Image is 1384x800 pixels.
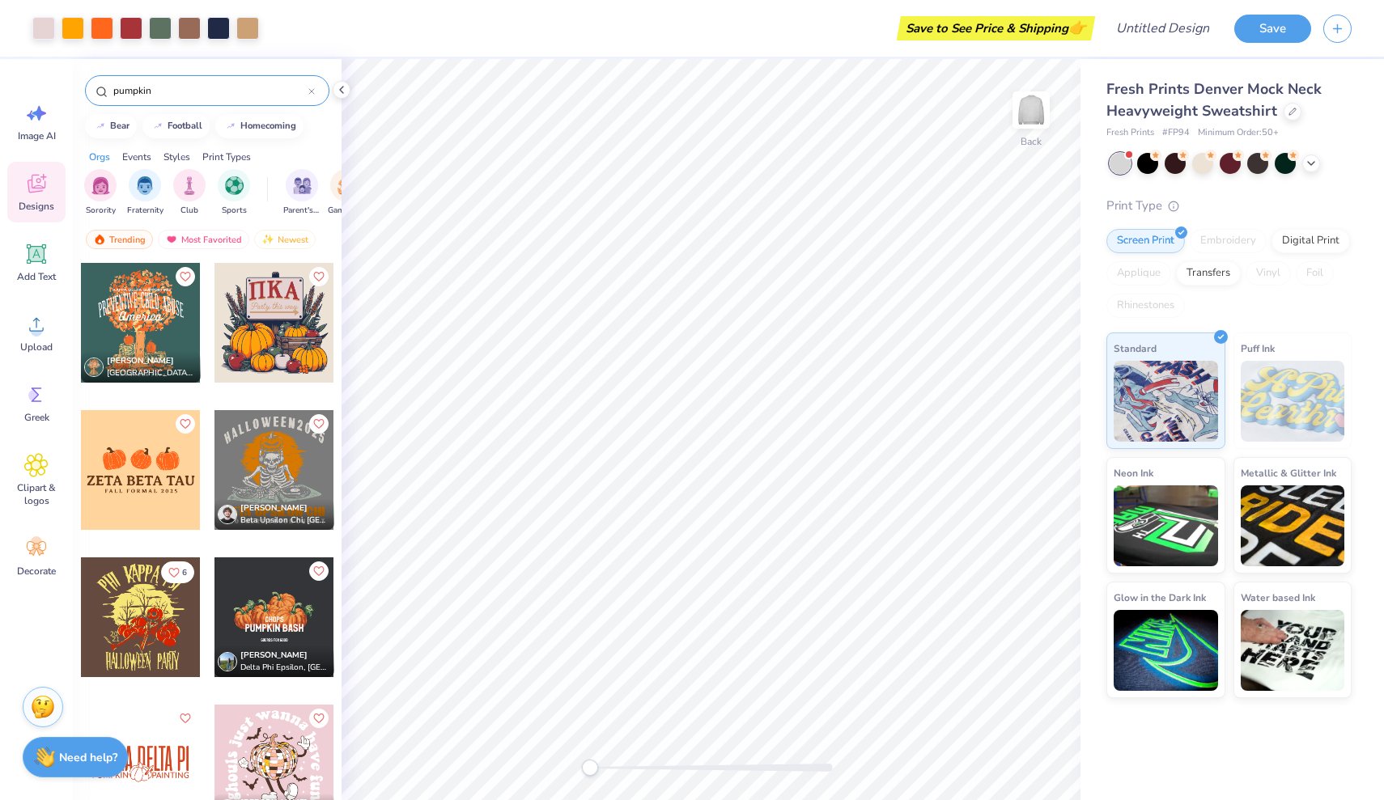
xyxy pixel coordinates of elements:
span: Sorority [86,205,116,217]
span: Standard [1114,340,1157,357]
img: Back [1015,94,1047,126]
input: Untitled Design [1103,12,1222,44]
div: Digital Print [1271,229,1350,253]
div: Orgs [89,150,110,164]
button: Like [161,561,194,583]
span: Greek [24,411,49,424]
button: filter button [173,169,206,217]
button: filter button [84,169,117,217]
div: Most Favorited [158,230,249,249]
strong: Need help? [59,750,117,765]
button: filter button [218,169,250,217]
img: newest.gif [261,234,274,245]
div: Applique [1106,261,1171,286]
div: bear [110,121,129,130]
img: Parent's Weekend Image [293,176,312,195]
img: most_fav.gif [165,234,178,245]
div: Styles [163,150,190,164]
button: homecoming [215,114,304,138]
div: homecoming [240,121,296,130]
div: football [168,121,202,130]
span: Game Day [328,205,365,217]
span: Water based Ink [1241,589,1315,606]
img: Glow in the Dark Ink [1114,610,1218,691]
div: Back [1021,134,1042,149]
button: filter button [283,169,321,217]
span: Metallic & Glitter Ink [1241,464,1336,481]
img: Sports Image [225,176,244,195]
span: Fresh Prints [1106,126,1154,140]
img: trend_line.gif [224,121,237,131]
div: Newest [254,230,316,249]
button: Like [309,709,329,728]
span: Sports [222,205,247,217]
div: filter for Sorority [84,169,117,217]
div: Screen Print [1106,229,1185,253]
button: Like [176,709,195,728]
div: Vinyl [1246,261,1291,286]
div: Print Types [202,150,251,164]
span: [PERSON_NAME] [240,650,308,661]
button: filter button [328,169,365,217]
div: filter for Fraternity [127,169,163,217]
button: filter button [127,169,163,217]
img: Metallic & Glitter Ink [1241,485,1345,566]
span: [GEOGRAPHIC_DATA], [US_STATE][GEOGRAPHIC_DATA] [107,367,194,379]
div: Save to See Price & Shipping [901,16,1091,40]
div: filter for Club [173,169,206,217]
span: Fresh Prints Denver Mock Neck Heavyweight Sweatshirt [1106,79,1322,121]
button: Like [309,561,329,581]
span: Puff Ink [1241,340,1275,357]
img: Standard [1114,361,1218,442]
img: Game Day Image [338,176,356,195]
button: football [142,114,210,138]
img: Puff Ink [1241,361,1345,442]
span: Minimum Order: 50 + [1198,126,1279,140]
span: Image AI [18,129,56,142]
div: filter for Game Day [328,169,365,217]
div: filter for Sports [218,169,250,217]
img: trend_line.gif [151,121,164,131]
span: Add Text [17,270,56,283]
div: Events [122,150,151,164]
button: Save [1234,15,1311,43]
span: Glow in the Dark Ink [1114,589,1206,606]
img: trend_line.gif [94,121,107,131]
span: Clipart & logos [10,481,63,507]
div: Transfers [1176,261,1241,286]
span: # FP94 [1162,126,1190,140]
img: Club Image [180,176,198,195]
input: Try "Alpha" [112,83,308,99]
span: [PERSON_NAME] [107,355,174,366]
img: trending.gif [93,234,106,245]
span: Fraternity [127,205,163,217]
span: Designs [19,200,54,213]
span: Decorate [17,565,56,578]
div: filter for Parent's Weekend [283,169,321,217]
div: Accessibility label [582,760,598,776]
div: Embroidery [1190,229,1267,253]
span: 👉 [1068,18,1086,37]
img: Neon Ink [1114,485,1218,566]
span: Club [180,205,198,217]
span: Beta Upsilon Chi, [GEOGRAPHIC_DATA] [240,514,328,527]
span: Neon Ink [1114,464,1153,481]
img: Sorority Image [91,176,110,195]
button: Like [176,267,195,286]
div: Foil [1296,261,1334,286]
div: Trending [86,230,153,249]
span: 6 [182,569,187,577]
span: [PERSON_NAME] [240,502,308,514]
span: Delta Phi Epsilon, [GEOGRAPHIC_DATA][US_STATE] at [GEOGRAPHIC_DATA] [240,662,328,674]
div: Rhinestones [1106,294,1185,318]
img: Water based Ink [1241,610,1345,691]
div: Print Type [1106,197,1352,215]
button: Like [309,414,329,434]
button: bear [85,114,137,138]
button: Like [309,267,329,286]
span: Upload [20,341,53,353]
button: Like [176,414,195,434]
img: Fraternity Image [136,176,154,195]
span: Parent's Weekend [283,205,321,217]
